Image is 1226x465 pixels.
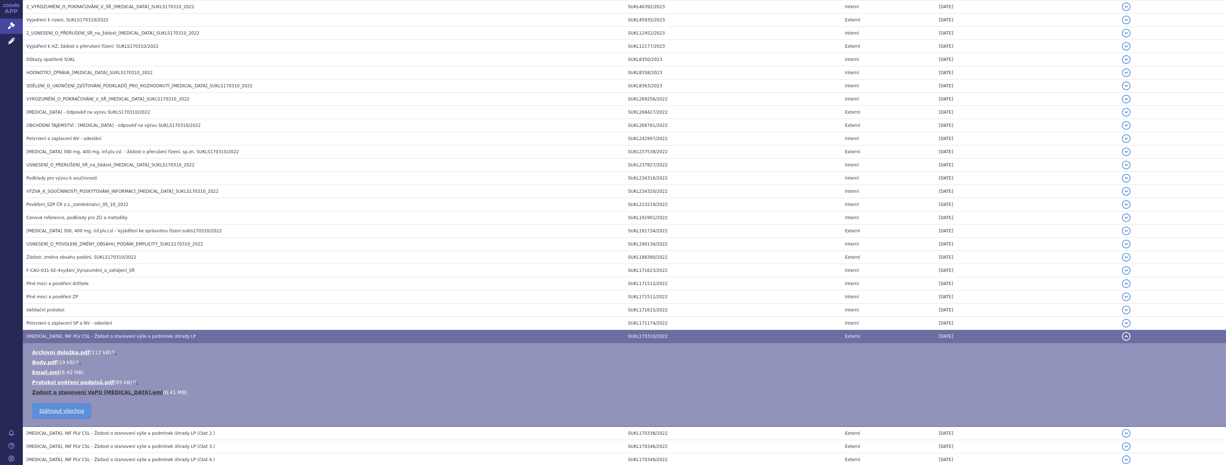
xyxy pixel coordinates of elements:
[1122,293,1130,301] button: detail
[935,317,1118,330] td: [DATE]
[624,0,841,14] td: SUKL46392/2023
[845,228,860,233] span: Externí
[165,389,185,395] span: 6.41 MB
[26,202,128,207] span: Pověření_SZP ČR z.s._zaměstnanci_05_10_2022
[32,350,90,355] a: Archivní doložka.pdf
[26,176,97,181] span: Podklady pro výzvu k součinnosti
[26,57,75,62] span: Důkazy opatřené SÚKL
[26,308,65,312] span: Validační protokol
[26,70,153,75] span: HODNOTÍCÍ_ZPRÁVA_EMPLICITI_SUKLS170310_2022
[624,185,841,198] td: SUKL234320/2022
[32,360,57,365] a: Body.pdf
[32,349,1219,356] li: ( )
[26,97,190,102] span: VYROZUMĚNÍ_O_POKRAČOVÁNÍ_V_SŘ_EMPLICITI_SUKLS170310_2022
[1122,42,1130,51] button: detail
[845,123,860,128] span: Externí
[845,110,860,115] span: Externí
[26,255,136,260] span: Žádost: změna obsahu podání, SUKLS170310/2022
[624,106,841,119] td: SUKL268427/2022
[1122,148,1130,156] button: detail
[845,70,859,75] span: Interní
[1122,455,1130,464] button: detail
[26,242,203,247] span: USNESENÍ_O_POVOLENÍ_ZMĚNY_OBSAHU_PODÁNÍ_EMPLICITY_SUKLS170310_2022
[935,185,1118,198] td: [DATE]
[26,334,196,339] span: EMPLICITI, INF PLV CSL - Žádost o stanovení výše a podmínek úhrady LP
[1122,16,1130,24] button: detail
[935,238,1118,251] td: [DATE]
[32,370,60,375] a: Email.eml
[59,360,73,365] span: 19 kB
[624,198,841,211] td: SUKL223219/2022
[845,202,859,207] span: Interní
[845,334,860,339] span: Externí
[1122,174,1130,182] button: detail
[1122,161,1130,169] button: detail
[1122,29,1130,37] button: detail
[32,359,1219,366] li: ( )
[26,228,222,233] span: EMPLICITI 300, 400 mg, inf.plv.csl - Vyjádření ke správnímu řízení sukls170310/2022
[935,106,1118,119] td: [DATE]
[624,238,841,251] td: SUKL190134/2022
[845,4,859,9] span: Interní
[935,427,1118,440] td: [DATE]
[624,53,841,66] td: SUKL8350/2023
[935,119,1118,132] td: [DATE]
[935,53,1118,66] td: [DATE]
[845,444,860,449] span: Externí
[26,123,201,128] span: OBCHODNÍ TAJEMSTVÍ : Empliciti - odpověď na výzvu SUKLS170310/2022
[845,431,860,436] span: Externí
[845,215,859,220] span: Interní
[624,264,841,277] td: SUKL171623/2022
[32,379,1219,386] li: ( )
[935,211,1118,224] td: [DATE]
[845,281,859,286] span: Interní
[624,66,841,79] td: SUKL8358/2023
[935,66,1118,79] td: [DATE]
[1122,332,1130,341] button: detail
[845,176,859,181] span: Interní
[935,93,1118,106] td: [DATE]
[624,304,841,317] td: SUKL171615/2022
[1122,306,1130,314] button: detail
[624,251,841,264] td: SUKL188380/2022
[26,189,218,194] span: VÝZVA_K_SOUČINNOSTI_POSKYTOVÁNÍ_INFORMACÍ_EMPLICITI_SUKLS170310_2022
[32,389,163,395] a: Zadost o stanoveni VaPU [MEDICAL_DATA].eml
[32,369,1219,376] li: ( )
[624,317,841,330] td: SUKL171174/2022
[845,189,859,194] span: Interní
[845,44,860,49] span: Externí
[845,31,859,36] span: Interní
[1122,266,1130,275] button: detail
[26,431,215,436] span: EMPLICITI, INF PLV CSL - Žádost o stanovení výše a podmínek úhrady LP (část 2.)
[92,350,109,355] span: 112 kB
[935,0,1118,14] td: [DATE]
[26,215,128,220] span: Cenové reference, podklady pro ZÚ a metodiky
[624,277,841,290] td: SUKL171512/2022
[624,79,841,93] td: SUKL8363/2023
[1122,227,1130,235] button: detail
[935,27,1118,40] td: [DATE]
[111,350,117,355] a: 🔍
[624,290,841,304] td: SUKL171511/2022
[624,119,841,132] td: SUKL268761/2022
[845,308,859,312] span: Interní
[1122,253,1130,262] button: detail
[62,370,82,375] span: 6.42 MB
[624,330,841,343] td: SUKL170310/2022
[26,83,253,88] span: SDĚLENÍ_O_UKONČENÍ_ZJIŠŤOVÁNÍ_PODKLADŮ_PRO_ROZHODNUTÍ_EMPLICITI_SUKLS170310_2022
[624,172,841,185] td: SUKL234316/2022
[1122,442,1130,451] button: detail
[624,27,841,40] td: SUKL12452/2023
[26,110,150,115] span: Empliciti - Odpověď na výzvu SUKLS170310/2022
[26,268,135,273] span: F-CAU-031-02-4vydání_Vyrozumění_o_zahájení_SŘ
[845,136,859,141] span: Interní
[1122,319,1130,327] button: detail
[845,17,860,22] span: Externí
[624,40,841,53] td: SUKL12177/2023
[32,403,91,419] a: Stáhnout všechno
[26,149,239,154] span: Empliciti 300 mg, 400 mg, inf.plv.csl. - žádost o přerušení řízení, sp.zn. SUKLS170310/2022
[26,136,102,141] span: Potvrzení o zaplacení NV - odeslání
[624,159,841,172] td: SUKL237827/2022
[116,379,130,385] span: 85 kB
[26,31,199,36] span: 2_USNESENÍ_O_PŘERUŠENÍ_SŘ_na_žádost_EMPLICITI_SUKLS170310_2022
